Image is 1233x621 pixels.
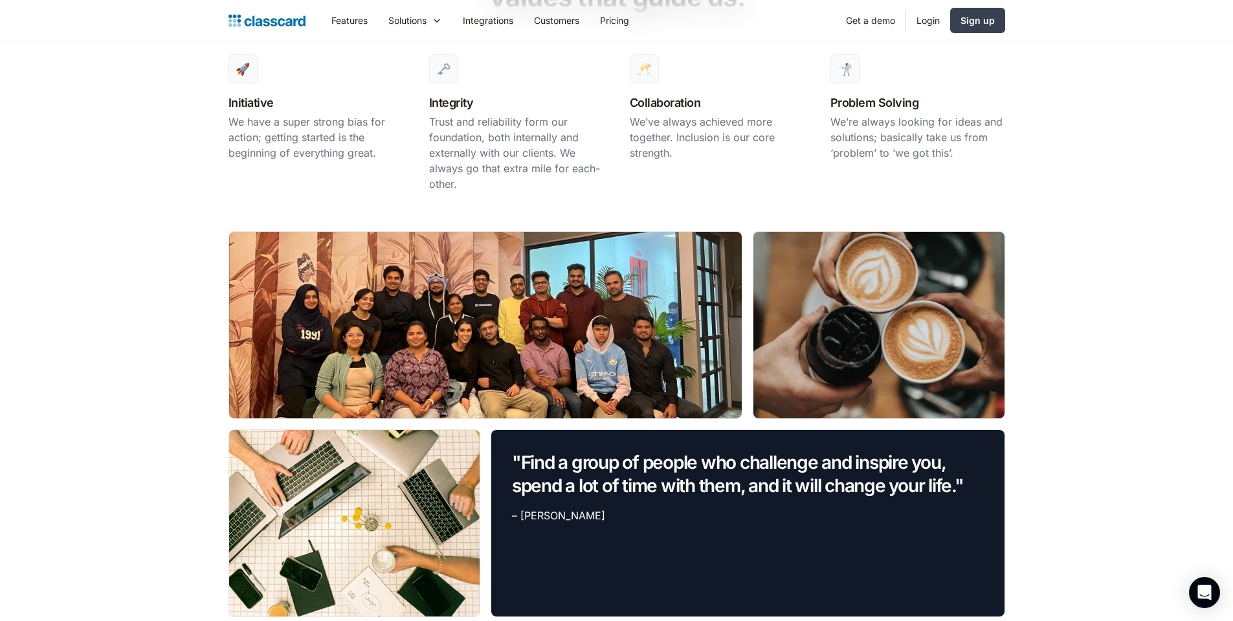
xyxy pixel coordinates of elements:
[452,6,524,35] a: Integrations
[630,114,805,161] p: We’ve always achieved more together. Inclusion is our core strength.
[321,6,378,35] a: Features
[906,6,950,35] a: Login
[436,63,450,76] div: 🗝️
[524,6,590,35] a: Customers
[830,94,1005,111] h3: Problem Solving
[378,6,452,35] div: Solutions
[228,12,305,30] a: home
[961,14,995,27] div: Sign up
[512,451,964,497] em: "Find a group of people who challenge and inspire you, spend a lot of time with them, and it will...
[630,94,805,111] h3: Collaboration
[836,6,905,35] a: Get a demo
[1189,577,1220,608] div: Open Intercom Messenger
[512,508,605,523] div: – [PERSON_NAME]
[830,114,1005,161] p: We’re always looking for ideas and solutions; basically take us from ‘problem’ to ‘we got this’.
[429,94,604,111] h3: Integrity
[228,114,403,161] p: We have a super strong bias for action; getting started is the beginning of everything great.
[236,63,250,76] div: 🚀
[838,63,852,76] div: 🤺
[429,114,604,192] p: Trust and reliability form our foundation, both internally and externally with our clients. We al...
[637,63,651,76] div: 🥂
[950,8,1005,33] a: Sign up
[388,14,427,27] div: Solutions
[590,6,639,35] a: Pricing
[228,94,403,111] h3: Initiative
